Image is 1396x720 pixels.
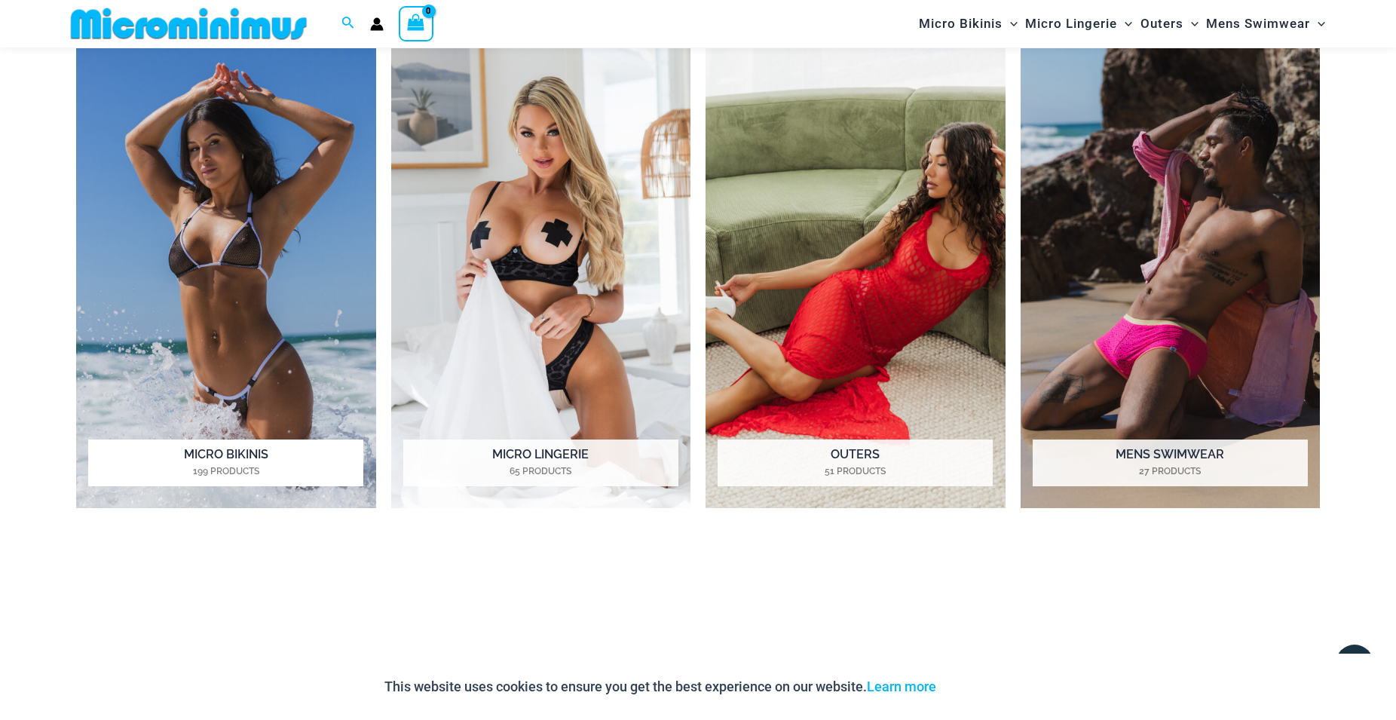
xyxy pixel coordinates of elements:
[384,676,936,698] p: This website uses cookies to ensure you get the best experience on our website.
[88,464,363,478] mark: 199 Products
[1021,5,1136,43] a: Micro LingerieMenu ToggleMenu Toggle
[88,440,363,486] h2: Micro Bikinis
[391,48,691,509] a: Visit product category Micro Lingerie
[913,2,1331,45] nav: Site Navigation
[65,7,313,41] img: MM SHOP LOGO FLAT
[1021,48,1321,509] a: Visit product category Mens Swimwear
[1206,5,1310,43] span: Mens Swimwear
[718,464,993,478] mark: 51 Products
[76,48,376,509] img: Micro Bikinis
[706,48,1006,509] a: Visit product category Outers
[370,17,384,31] a: Account icon link
[919,5,1003,43] span: Micro Bikinis
[1140,5,1183,43] span: Outers
[391,48,691,509] img: Micro Lingerie
[1003,5,1018,43] span: Menu Toggle
[718,440,993,486] h2: Outers
[915,5,1021,43] a: Micro BikinisMenu ToggleMenu Toggle
[1033,440,1308,486] h2: Mens Swimwear
[1117,5,1132,43] span: Menu Toggle
[1033,464,1308,478] mark: 27 Products
[1137,5,1202,43] a: OutersMenu ToggleMenu Toggle
[867,679,936,694] a: Learn more
[706,48,1006,509] img: Outers
[403,440,678,486] h2: Micro Lingerie
[1025,5,1117,43] span: Micro Lingerie
[1183,5,1199,43] span: Menu Toggle
[1310,5,1325,43] span: Menu Toggle
[948,669,1012,705] button: Accept
[341,14,355,33] a: Search icon link
[76,48,376,509] a: Visit product category Micro Bikinis
[1021,48,1321,509] img: Mens Swimwear
[399,6,433,41] a: View Shopping Cart, empty
[76,548,1320,661] iframe: TrustedSite Certified
[1202,5,1329,43] a: Mens SwimwearMenu ToggleMenu Toggle
[403,464,678,478] mark: 65 Products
